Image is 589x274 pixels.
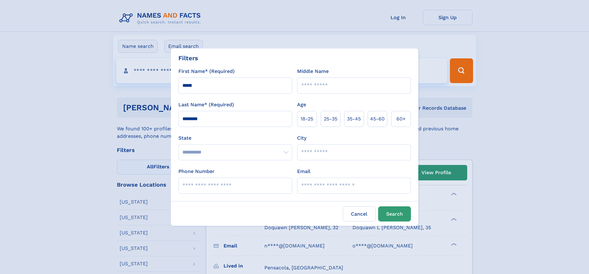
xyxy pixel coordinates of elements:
label: Age [297,101,306,108]
span: 18‑25 [301,115,313,123]
label: State [178,134,292,142]
span: 25‑35 [324,115,337,123]
label: Email [297,168,310,175]
label: Cancel [343,206,376,221]
label: City [297,134,306,142]
span: 45‑60 [370,115,385,123]
span: 60+ [396,115,406,123]
span: 35‑45 [347,115,361,123]
div: Filters [178,53,198,63]
label: First Name* (Required) [178,68,235,75]
label: Middle Name [297,68,329,75]
button: Search [378,206,411,221]
label: Phone Number [178,168,215,175]
label: Last Name* (Required) [178,101,234,108]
